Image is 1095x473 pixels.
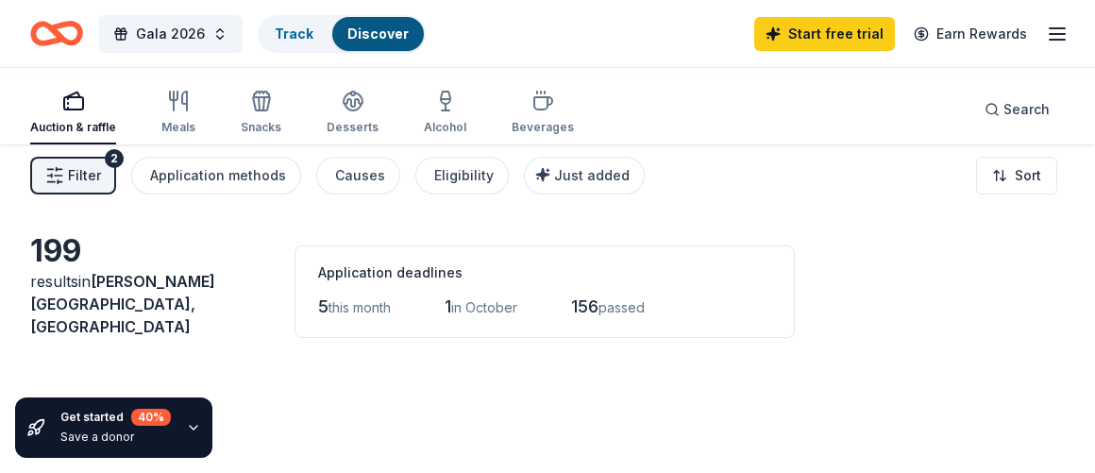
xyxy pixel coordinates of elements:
[571,296,598,316] span: 156
[512,82,574,144] button: Beverages
[30,120,116,135] div: Auction & raffle
[318,296,328,316] span: 5
[598,299,645,315] span: passed
[30,157,116,194] button: Filter2
[275,25,313,42] a: Track
[424,120,466,135] div: Alcohol
[335,164,385,187] div: Causes
[30,232,272,270] div: 199
[327,82,379,144] button: Desserts
[30,270,272,338] div: results
[1015,164,1041,187] span: Sort
[328,299,391,315] span: this month
[131,157,301,194] button: Application methods
[976,157,1057,194] button: Sort
[30,272,215,336] span: [PERSON_NAME][GEOGRAPHIC_DATA], [GEOGRAPHIC_DATA]
[161,120,195,135] div: Meals
[241,82,281,144] button: Snacks
[424,82,466,144] button: Alcohol
[105,149,124,168] div: 2
[318,262,771,284] div: Application deadlines
[150,164,286,187] div: Application methods
[60,430,171,445] div: Save a donor
[131,409,171,426] div: 40 %
[554,167,630,183] span: Just added
[754,17,895,51] a: Start free trial
[60,409,171,426] div: Get started
[445,296,451,316] span: 1
[327,120,379,135] div: Desserts
[415,157,509,194] button: Eligibility
[969,91,1065,128] button: Search
[68,164,101,187] span: Filter
[902,17,1038,51] a: Earn Rewards
[524,157,645,194] button: Just added
[30,11,83,56] a: Home
[98,15,243,53] button: Gala 2026
[161,82,195,144] button: Meals
[136,23,205,45] span: Gala 2026
[512,120,574,135] div: Beverages
[316,157,400,194] button: Causes
[451,299,517,315] span: in October
[258,15,426,53] button: TrackDiscover
[1003,98,1050,121] span: Search
[347,25,409,42] a: Discover
[241,120,281,135] div: Snacks
[434,164,494,187] div: Eligibility
[30,272,215,336] span: in
[30,82,116,144] button: Auction & raffle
